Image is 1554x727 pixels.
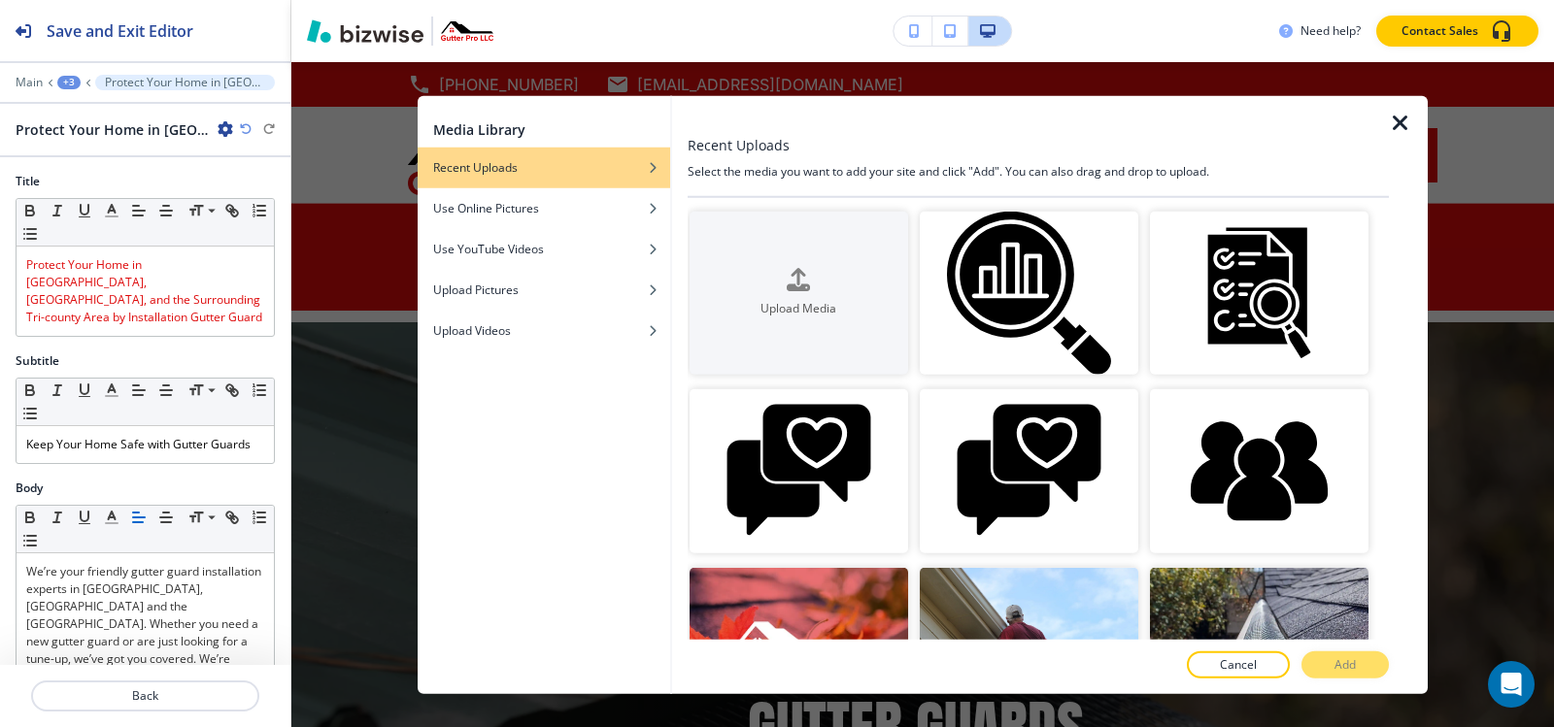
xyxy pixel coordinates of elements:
[33,687,257,705] p: Back
[26,436,251,452] span: Keep Your Home Safe with Gutter Guards
[16,479,43,497] h2: Body
[31,680,259,711] button: Back
[1220,656,1257,674] p: Cancel
[433,118,525,139] h2: Media Library
[433,199,539,216] h4: Use Online Pictures
[433,158,518,176] h4: Recent Uploads
[1187,651,1290,678] button: Cancel
[433,240,544,257] h4: Use YouTube Videos
[688,134,790,154] h3: Recent Uploads
[1376,16,1538,47] button: Contact Sales
[418,310,670,350] button: Upload Videos
[690,300,908,317] h4: Upload Media
[418,147,670,187] button: Recent Uploads
[441,21,493,40] img: Your Logo
[688,162,1389,180] h4: Select the media you want to add your site and click "Add". You can also drag and drop to upload.
[26,256,263,325] span: Protect Your Home in [GEOGRAPHIC_DATA], [GEOGRAPHIC_DATA], and the Surrounding Tri-county Area by...
[307,19,423,43] img: Bizwise Logo
[690,211,908,375] button: Upload Media
[1402,22,1478,40] p: Contact Sales
[418,228,670,269] button: Use YouTube Videos
[418,187,670,228] button: Use Online Pictures
[433,281,519,298] h4: Upload Pictures
[418,269,670,310] button: Upload Pictures
[1301,22,1361,40] h3: Need help?
[95,75,275,90] button: Protect Your Home in [GEOGRAPHIC_DATA], [GEOGRAPHIC_DATA], and the Surrounding Tri-county Area by...
[1488,661,1535,708] div: Open Intercom Messenger
[16,352,59,370] h2: Subtitle
[16,119,210,140] h2: Protect Your Home in [GEOGRAPHIC_DATA], [GEOGRAPHIC_DATA], and the Surrounding Tri-county Area by...
[105,76,265,89] p: Protect Your Home in [GEOGRAPHIC_DATA], [GEOGRAPHIC_DATA], and the Surrounding Tri-county Area by...
[16,76,43,89] button: Main
[433,321,511,339] h4: Upload Videos
[47,19,193,43] h2: Save and Exit Editor
[16,173,40,190] h2: Title
[57,76,81,89] button: +3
